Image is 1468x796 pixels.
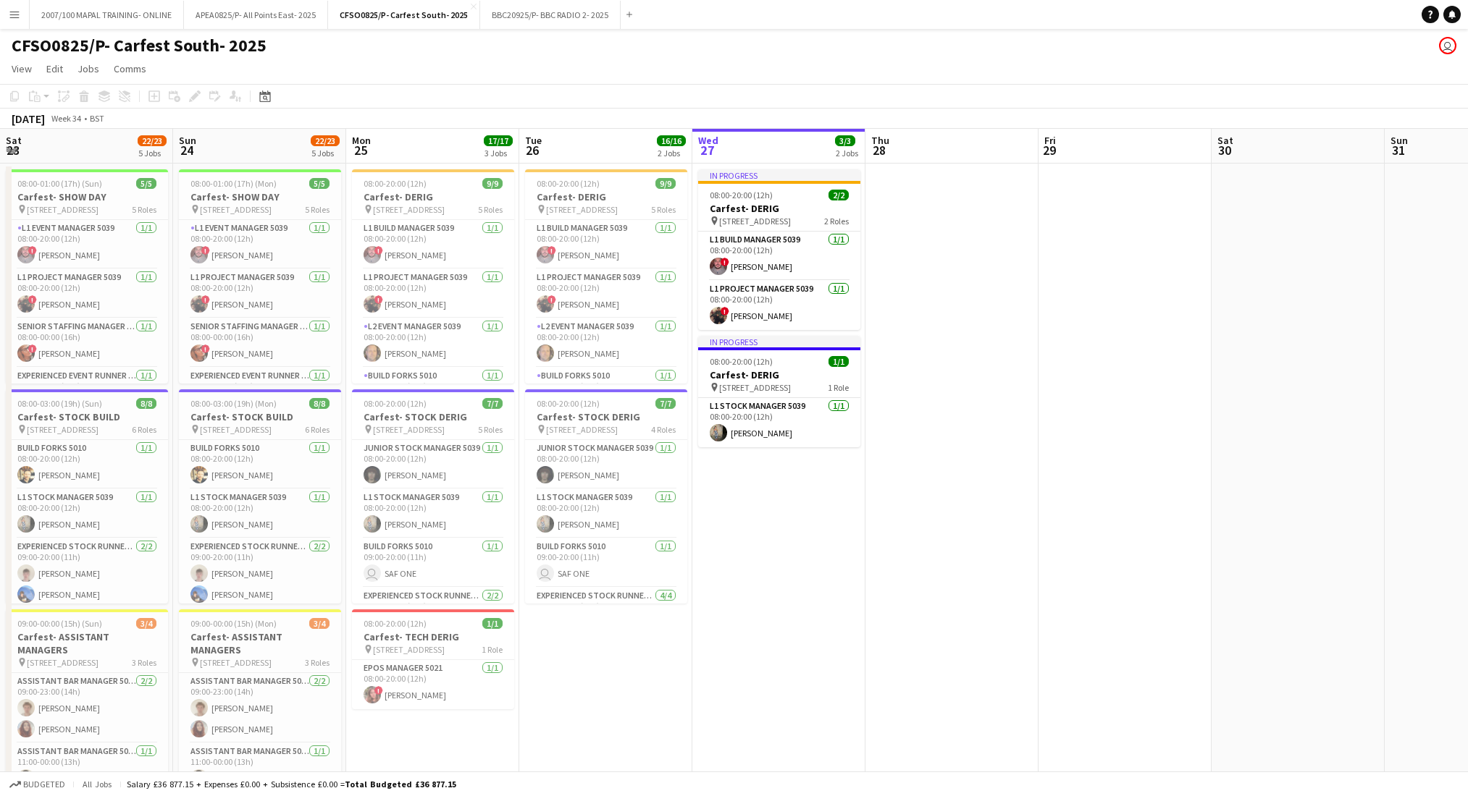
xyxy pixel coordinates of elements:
h3: Carfest- STOCK BUILD [6,410,168,423]
app-card-role: Build Forks 50101/108:00-20:00 (12h)[PERSON_NAME] [6,440,168,489]
app-card-role: L1 Event Manager 50391/108:00-20:00 (12h)![PERSON_NAME] [6,220,168,269]
span: Sun [1391,134,1408,147]
span: 9/9 [655,178,676,189]
span: [STREET_ADDRESS] [200,657,272,668]
span: 3/3 [835,135,855,146]
app-card-role: Experienced Event Runner 50121/109:00-21:00 (12h) [179,368,341,417]
span: 3 Roles [305,657,330,668]
h3: Carfest- DERIG [698,368,860,381]
div: 08:00-20:00 (12h)7/7Carfest- STOCK DERIG [STREET_ADDRESS]5 RolesJunior Stock Manager 50391/108:00... [352,389,514,604]
span: 08:00-20:00 (12h) [364,398,427,409]
span: 08:00-20:00 (12h) [537,398,600,409]
span: ! [374,686,383,695]
span: Tue [525,134,542,147]
app-card-role: Junior Stock Manager 50391/108:00-20:00 (12h)[PERSON_NAME] [525,440,687,489]
span: View [12,62,32,75]
app-job-card: 08:00-20:00 (12h)9/9Carfest- DERIG [STREET_ADDRESS]5 RolesL1 Build Manager 50391/108:00-20:00 (12... [352,169,514,384]
app-card-role: Assistant Bar Manager 50061/111:00-00:00 (13h)[PERSON_NAME] [6,743,168,792]
div: [DATE] [12,111,45,126]
app-card-role: Senior Staffing Manager 50391/108:00-00:00 (16h)![PERSON_NAME] [179,318,341,368]
app-job-card: 08:00-01:00 (17h) (Mon)5/5Carfest- SHOW DAY [STREET_ADDRESS]5 RolesL1 Event Manager 50391/108:00-... [179,169,341,384]
app-card-role: Assistant Bar Manager 50061/111:00-00:00 (13h)[PERSON_NAME] [179,743,341,792]
span: Budgeted [23,779,65,789]
app-job-card: In progress08:00-20:00 (12h)1/1Carfest- DERIG [STREET_ADDRESS]1 RoleL1 Stock Manager 50391/108:00... [698,336,860,447]
span: 6 Roles [132,424,156,435]
span: ! [721,307,729,316]
span: [STREET_ADDRESS] [546,204,618,215]
app-job-card: 08:00-03:00 (19h) (Mon)8/8Carfest- STOCK BUILD [STREET_ADDRESS]6 RolesBuild Forks 50101/108:00-20... [179,389,341,604]
span: 1/1 [482,618,503,629]
span: [STREET_ADDRESS] [719,382,791,393]
app-job-card: In progress08:00-20:00 (12h)2/2Carfest- DERIG [STREET_ADDRESS]2 RolesL1 Build Manager 50391/108:0... [698,169,860,330]
h3: Carfest- DERIG [698,202,860,215]
span: 17/17 [484,135,513,146]
span: 2/2 [829,190,849,200]
h3: Carfest- ASSISTANT MANAGERS [179,630,341,656]
span: 08:00-01:00 (17h) (Mon) [190,178,277,189]
span: Thu [871,134,889,147]
h3: Carfest- STOCK DERIG [525,410,687,423]
button: 2007/100 MAPAL TRAINING- ONLINE [30,1,184,29]
span: ! [548,295,556,304]
h3: Carfest- ASSISTANT MANAGERS [6,630,168,656]
span: 8/8 [136,398,156,409]
app-card-role: L2 Event Manager 50391/108:00-20:00 (12h)[PERSON_NAME] [525,318,687,368]
app-card-role: Experienced Stock Runner 50122/209:00-20:00 (11h)[PERSON_NAME][PERSON_NAME] [6,538,168,609]
span: ! [548,246,556,255]
div: 2 Jobs [836,148,858,158]
app-card-role: L1 Project Manager 50391/108:00-20:00 (12h)![PERSON_NAME] [179,269,341,318]
span: 5 Roles [132,204,156,215]
app-card-role: Junior Stock Manager 50391/108:00-20:00 (12h)[PERSON_NAME] [352,440,514,489]
span: All jobs [80,779,114,789]
span: 16/16 [657,135,686,146]
span: 5 Roles [478,204,503,215]
div: 08:00-01:00 (17h) (Sun)5/5Carfest- SHOW DAY [STREET_ADDRESS]5 RolesL1 Event Manager 50391/108:00-... [6,169,168,384]
app-card-role: L1 Build Manager 50391/108:00-20:00 (12h)![PERSON_NAME] [698,232,860,281]
app-card-role: L1 Stock Manager 50391/108:00-20:00 (12h)[PERSON_NAME] [179,489,341,538]
h3: Carfest- STOCK DERIG [352,410,514,423]
span: 8/8 [309,398,330,409]
span: 1 Role [482,644,503,655]
app-card-role: L1 Project Manager 50391/108:00-20:00 (12h)![PERSON_NAME] [698,281,860,330]
button: Budgeted [7,776,67,792]
span: 5/5 [309,178,330,189]
app-card-role: L1 Build Manager 50391/108:00-20:00 (12h)![PERSON_NAME] [525,220,687,269]
app-card-role: L1 Build Manager 50391/108:00-20:00 (12h)![PERSON_NAME] [352,220,514,269]
span: 08:00-20:00 (12h) [364,618,427,629]
span: 08:00-20:00 (12h) [537,178,600,189]
app-card-role: EPOS Manager 50211/108:00-20:00 (12h)![PERSON_NAME] [352,660,514,709]
span: ! [721,258,729,266]
span: Edit [46,62,63,75]
app-card-role: L1 Stock Manager 50391/108:00-20:00 (12h)[PERSON_NAME] [525,489,687,538]
span: 29 [1042,142,1056,158]
span: 28 [869,142,889,158]
span: 3/4 [136,618,156,629]
span: ! [201,295,210,304]
span: 7/7 [655,398,676,409]
span: 23 [4,142,22,158]
app-card-role: L1 Project Manager 50391/108:00-20:00 (12h)![PERSON_NAME] [352,269,514,318]
app-card-role: Experienced Stock Runner 50124/409:00-20:00 (11h) [525,588,687,700]
a: View [6,59,38,78]
app-card-role: Assistant Bar Manager 50062/209:00-23:00 (14h)[PERSON_NAME][PERSON_NAME] [179,673,341,743]
app-card-role: Build Forks 50101/109:00-20:00 (11h) [352,368,514,417]
span: ! [374,295,383,304]
app-card-role: Build Forks 50101/108:00-20:00 (12h)[PERSON_NAME] [179,440,341,489]
app-card-role: L1 Event Manager 50391/108:00-20:00 (12h)![PERSON_NAME] [179,220,341,269]
span: ! [201,246,210,255]
span: 08:00-20:00 (12h) [710,190,773,200]
span: [STREET_ADDRESS] [200,204,272,215]
app-job-card: 08:00-20:00 (12h)7/7Carfest- STOCK DERIG [STREET_ADDRESS]4 RolesJunior Stock Manager 50391/108:00... [525,389,687,604]
span: [STREET_ADDRESS] [27,424,98,435]
span: 1 Role [828,382,849,393]
span: 08:00-01:00 (17h) (Sun) [17,178,102,189]
span: 08:00-03:00 (19h) (Sun) [17,398,102,409]
div: 08:00-20:00 (12h)1/1Carfest- TECH DERIG [STREET_ADDRESS]1 RoleEPOS Manager 50211/108:00-20:00 (12... [352,609,514,709]
app-card-role: L1 Project Manager 50391/108:00-20:00 (12h)![PERSON_NAME] [525,269,687,318]
span: 30 [1215,142,1233,158]
app-card-role: L1 Stock Manager 50391/108:00-20:00 (12h)[PERSON_NAME] [352,489,514,538]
